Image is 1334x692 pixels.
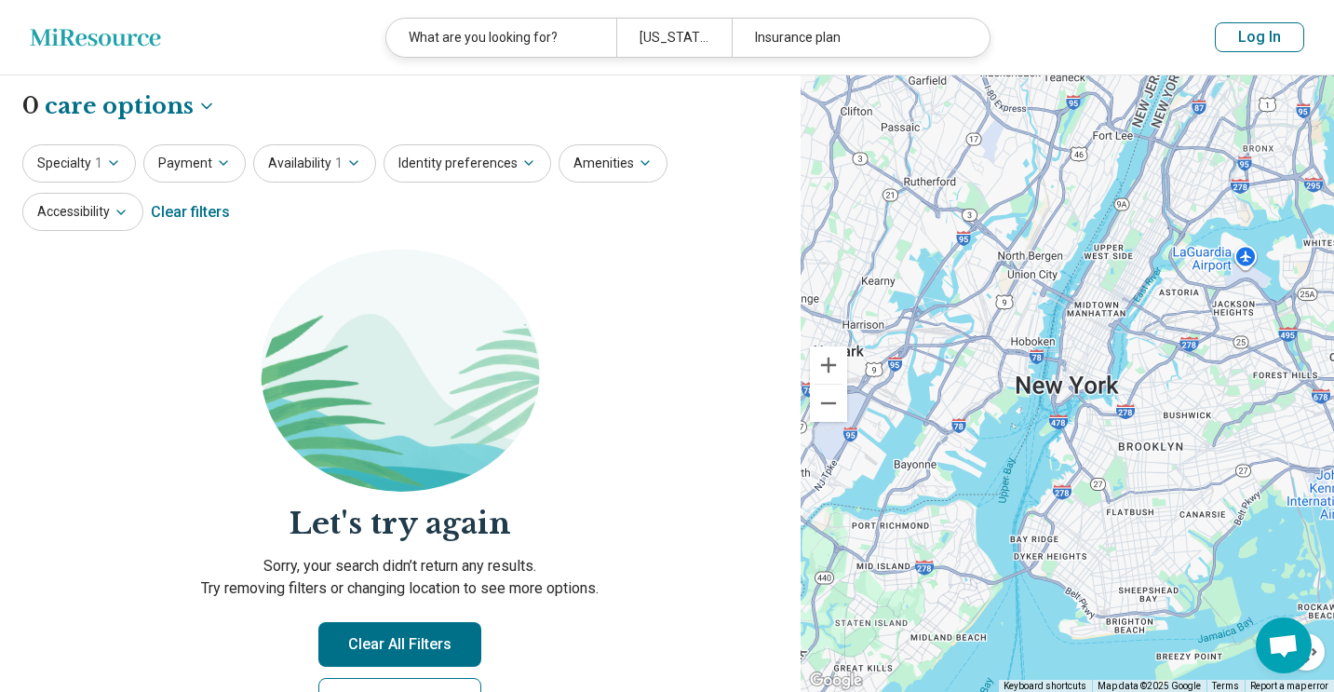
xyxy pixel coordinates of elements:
h2: Let's try again [22,503,778,545]
button: Accessibility [22,193,143,231]
span: care options [45,90,194,122]
button: Payment [143,144,246,183]
div: Open chat [1256,617,1312,673]
button: Availability1 [253,144,376,183]
div: What are you looking for? [386,19,616,57]
button: Amenities [559,144,667,183]
button: Zoom out [810,385,847,422]
a: Report a map error [1250,681,1328,691]
a: Terms (opens in new tab) [1212,681,1239,691]
p: Sorry, your search didn’t return any results. Try removing filters or changing location to see mo... [22,555,778,600]
button: Zoom in [810,346,847,384]
button: Identity preferences [384,144,551,183]
button: Log In [1215,22,1304,52]
div: Insurance plan [732,19,962,57]
button: Specialty1 [22,144,136,183]
span: 1 [335,154,343,173]
div: Clear filters [151,190,230,235]
div: [US_STATE], [GEOGRAPHIC_DATA] [616,19,732,57]
span: 1 [95,154,102,173]
button: Care options [45,90,216,122]
h1: 0 [22,90,216,122]
span: Map data ©2025 Google [1098,681,1201,691]
button: Clear All Filters [318,622,481,667]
